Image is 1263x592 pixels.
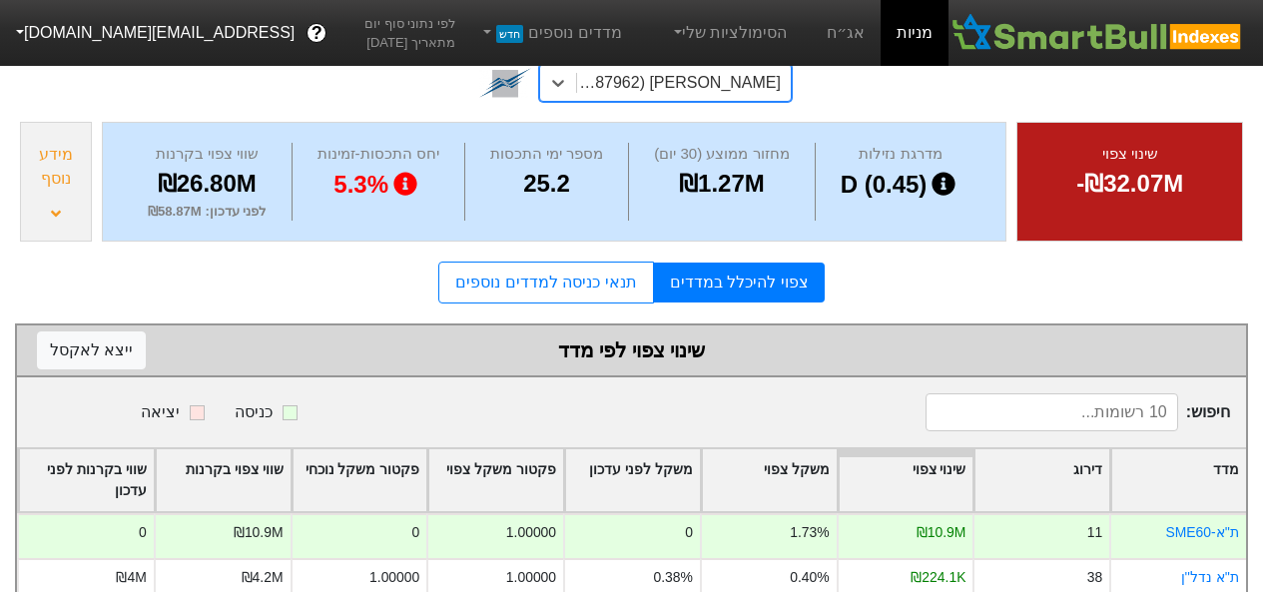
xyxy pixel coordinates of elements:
div: 0.38% [653,567,692,588]
div: ₪26.80M [128,166,287,202]
div: 1.00000 [506,567,556,588]
div: שווי צפוי בקרנות [128,143,287,166]
div: D (0.45) [821,166,981,204]
div: 0 [685,522,693,543]
div: מחזור ממוצע (30 יום) [634,143,809,166]
div: יציאה [141,400,180,424]
div: יחס התכסות-זמינות [298,143,459,166]
div: לפני עדכון : ₪58.87M [128,202,287,222]
span: חיפוש : [926,393,1230,431]
div: 1.73% [790,522,829,543]
img: tase link [479,57,531,109]
div: [PERSON_NAME] (1187962) [575,71,781,95]
div: Toggle SortBy [156,449,291,511]
div: 1.00000 [506,522,556,543]
a: הסימולציות שלי [662,13,796,53]
div: שינוי צפוי לפי מדד [37,335,1226,365]
div: 25.2 [470,166,623,202]
div: Toggle SortBy [839,449,973,511]
a: תנאי כניסה למדדים נוספים [438,262,653,303]
a: צפוי להיכלל במדדים [654,263,825,302]
div: Toggle SortBy [19,449,154,511]
div: ₪224.1K [911,567,965,588]
div: -₪32.07M [1042,166,1217,202]
span: לפי נתוני סוף יום מתאריך [DATE] [338,14,455,53]
span: חדש [496,25,523,43]
div: Toggle SortBy [428,449,563,511]
div: ₪4M [116,567,146,588]
div: שינוי צפוי [1042,143,1217,166]
div: 0.40% [790,567,829,588]
div: 38 [1087,567,1102,588]
input: 10 רשומות... [926,393,1178,431]
div: כניסה [235,400,273,424]
a: מדדים נוספיםחדש [471,13,630,53]
div: 0 [412,522,420,543]
div: מידע נוסף [26,143,86,191]
div: ₪10.9M [917,522,966,543]
div: ₪4.2M [242,567,284,588]
div: ₪1.27M [634,166,809,202]
span: ? [312,20,322,47]
div: 0 [139,522,147,543]
a: ת''א נדל''ן [1181,569,1239,585]
div: 1.00000 [369,567,419,588]
div: Toggle SortBy [1111,449,1246,511]
div: Toggle SortBy [565,449,700,511]
div: Toggle SortBy [974,449,1109,511]
div: מדרגת נזילות [821,143,981,166]
button: ייצא לאקסל [37,331,146,369]
img: SmartBull [948,13,1247,53]
a: ת''א-SME60 [1165,524,1239,540]
div: ₪10.9M [234,522,284,543]
div: מספר ימי התכסות [470,143,623,166]
div: Toggle SortBy [293,449,427,511]
div: 5.3% [298,166,459,204]
div: 11 [1087,522,1102,543]
div: Toggle SortBy [702,449,837,511]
